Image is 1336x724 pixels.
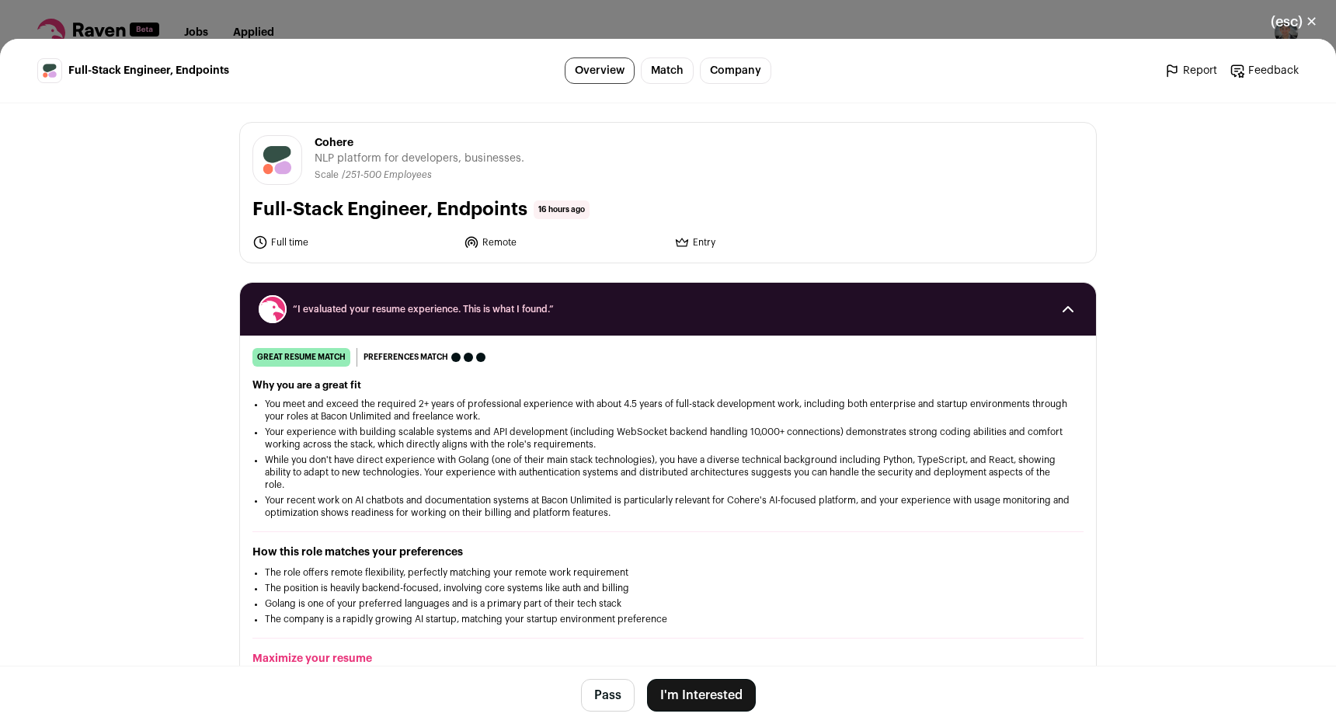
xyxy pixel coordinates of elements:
[38,59,61,82] img: dac8f32da9c74ce5fa9e4370b60d6338b3c25981927699ee3d2729ec5021f8a4.png
[265,454,1071,491] li: While you don't have direct experience with Golang (one of their main stack technologies), you ha...
[252,348,350,367] div: great resume match
[1164,63,1217,78] a: Report
[565,57,635,84] a: Overview
[581,679,635,712] button: Pass
[265,566,1071,579] li: The role offers remote flexibility, perfectly matching your remote work requirement
[252,379,1084,392] h2: Why you are a great fit
[647,679,756,712] button: I'm Interested
[1230,63,1299,78] a: Feedback
[315,151,524,166] span: NLP platform for developers, businesses.
[293,303,1043,315] span: “I evaluated your resume experience. This is what I found.”
[265,426,1071,451] li: Your experience with building scalable systems and API development (including WebSocket backend h...
[534,200,590,219] span: 16 hours ago
[252,235,454,250] li: Full time
[674,235,876,250] li: Entry
[464,235,666,250] li: Remote
[265,398,1071,423] li: You meet and exceed the required 2+ years of professional experience with about 4.5 years of full...
[265,597,1071,610] li: Golang is one of your preferred languages and is a primary part of their tech stack
[252,197,527,222] h1: Full-Stack Engineer, Endpoints
[253,136,301,184] img: dac8f32da9c74ce5fa9e4370b60d6338b3c25981927699ee3d2729ec5021f8a4.png
[346,170,432,179] span: 251-500 Employees
[700,57,771,84] a: Company
[364,350,448,365] span: Preferences match
[342,169,432,181] li: /
[265,494,1071,519] li: Your recent work on AI chatbots and documentation systems at Bacon Unlimited is particularly rele...
[641,57,694,84] a: Match
[265,613,1071,625] li: The company is a rapidly growing AI startup, matching your startup environment preference
[315,135,524,151] span: Cohere
[68,63,229,78] span: Full-Stack Engineer, Endpoints
[265,582,1071,594] li: The position is heavily backend-focused, involving core systems like auth and billing
[315,169,342,181] li: Scale
[1252,5,1336,39] button: Close modal
[252,545,1084,560] h2: How this role matches your preferences
[252,651,1084,667] h2: Maximize your resume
